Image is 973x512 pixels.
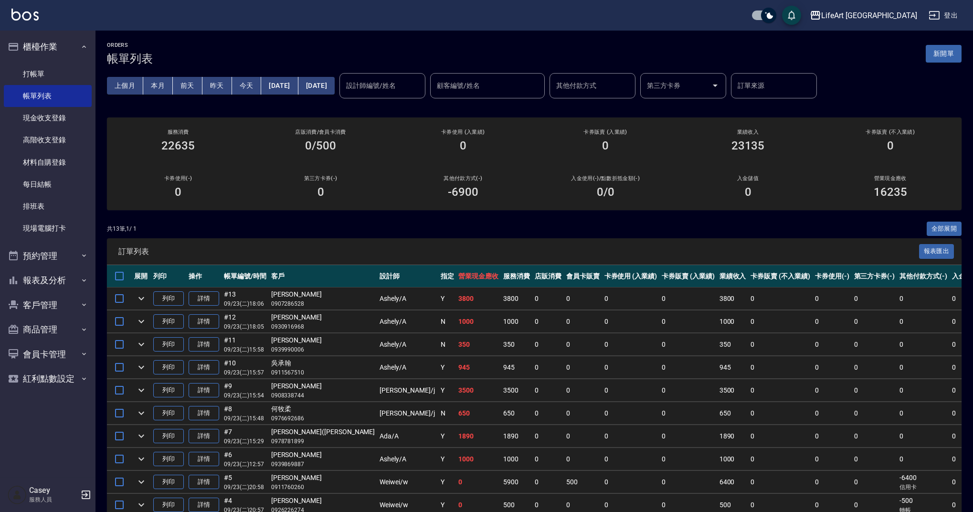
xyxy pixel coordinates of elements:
[659,333,717,356] td: 0
[748,310,812,333] td: 0
[532,288,564,310] td: 0
[602,379,660,402] td: 0
[597,185,614,199] h3: 0 /0
[261,77,298,95] button: [DATE]
[134,406,148,420] button: expand row
[852,402,898,425] td: 0
[222,402,269,425] td: #8
[748,356,812,379] td: 0
[134,337,148,352] button: expand row
[748,333,812,356] td: 0
[189,337,219,352] a: 詳情
[224,483,266,491] p: 09/23 (二) 20:58
[438,265,456,288] th: 指定
[501,402,532,425] td: 650
[438,471,456,493] td: Y
[134,291,148,306] button: expand row
[8,485,27,504] img: Person
[118,129,238,135] h3: 服務消費
[897,265,950,288] th: 其他付款方式(-)
[897,448,950,470] td: 0
[271,312,375,322] div: [PERSON_NAME]
[717,265,749,288] th: 業績收入
[134,314,148,329] button: expand row
[456,425,501,448] td: 1890
[748,265,812,288] th: 卡券販賣 (不入業績)
[224,322,266,331] p: 09/23 (二) 18:05
[132,265,151,288] th: 展開
[269,265,378,288] th: 客戶
[403,129,523,135] h2: 卡券使用 (入業績)
[532,265,564,288] th: 店販消費
[134,360,148,374] button: expand row
[173,77,202,95] button: 前天
[602,310,660,333] td: 0
[377,379,438,402] td: [PERSON_NAME] /j
[748,288,812,310] td: 0
[852,448,898,470] td: 0
[224,368,266,377] p: 09/23 (二) 15:57
[438,356,456,379] td: Y
[377,448,438,470] td: Ashely /A
[501,356,532,379] td: 945
[748,425,812,448] td: 0
[189,475,219,490] a: 詳情
[501,265,532,288] th: 服務消費
[11,9,39,21] img: Logo
[4,244,92,268] button: 預約管理
[261,175,380,181] h2: 第三方卡券(-)
[532,379,564,402] td: 0
[4,268,92,293] button: 報表及分析
[118,175,238,181] h2: 卡券使用(-)
[317,185,324,199] h3: 0
[305,139,336,152] h3: 0/500
[134,498,148,512] button: expand row
[377,265,438,288] th: 設計師
[831,175,950,181] h2: 營業現金應收
[4,195,92,217] a: 排班表
[271,437,375,446] p: 0978781899
[926,49,962,58] a: 新開單
[271,496,375,506] div: [PERSON_NAME]
[813,265,852,288] th: 卡券使用(-)
[717,356,749,379] td: 945
[134,475,148,489] button: expand row
[564,265,602,288] th: 會員卡販賣
[377,471,438,493] td: Weiwei /w
[659,379,717,402] td: 0
[731,139,765,152] h3: 23135
[602,402,660,425] td: 0
[602,448,660,470] td: 0
[456,333,501,356] td: 350
[118,247,919,256] span: 訂單列表
[4,317,92,342] button: 商品管理
[222,333,269,356] td: #11
[271,358,375,368] div: 吳承翰
[222,265,269,288] th: 帳單編號/時間
[821,10,917,21] div: LifeArt [GEOGRAPHIC_DATA]
[717,402,749,425] td: 650
[602,139,609,152] h3: 0
[688,129,807,135] h2: 業績收入
[813,425,852,448] td: 0
[532,333,564,356] td: 0
[189,383,219,398] a: 詳情
[153,314,184,329] button: 列印
[377,356,438,379] td: Ashely /A
[897,379,950,402] td: 0
[4,34,92,59] button: 櫃檯作業
[852,333,898,356] td: 0
[708,78,723,93] button: Open
[852,288,898,310] td: 0
[224,299,266,308] p: 09/23 (二) 18:06
[438,288,456,310] td: Y
[852,310,898,333] td: 0
[602,425,660,448] td: 0
[107,77,143,95] button: 上個月
[189,291,219,306] a: 詳情
[4,342,92,367] button: 會員卡管理
[564,356,602,379] td: 0
[919,244,954,259] button: 報表匯出
[151,265,186,288] th: 列印
[153,383,184,398] button: 列印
